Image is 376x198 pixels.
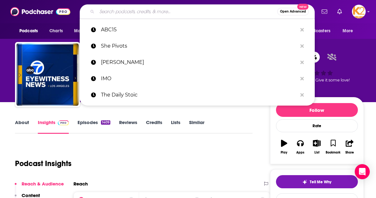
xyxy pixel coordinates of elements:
[49,27,63,35] span: Charts
[355,164,370,179] div: Open Intercom Messenger
[352,5,366,18] img: User Profile
[119,119,137,134] a: Reviews
[314,151,319,154] div: List
[297,4,308,10] span: New
[101,22,297,38] p: ABC15
[78,119,110,134] a: Episodes1409
[101,38,297,54] p: She Pivots
[352,5,366,18] span: Logged in as K2Krupp
[310,180,331,185] span: Tell Me Why
[38,119,69,134] a: InsightsPodchaser Pro
[80,54,315,70] a: [PERSON_NAME]
[296,25,339,37] button: open menu
[97,7,277,17] input: Search podcasts, credits, & more...
[80,70,315,87] a: IMO
[296,151,304,154] div: Apps
[74,27,96,35] span: Monitoring
[300,27,330,35] span: For Podcasters
[45,25,67,37] a: Charts
[338,25,361,37] button: open menu
[325,136,341,158] button: Bookmark
[345,151,354,154] div: Share
[284,78,350,82] span: Good podcast? Give it some love!
[22,181,64,187] p: Reach & Audience
[281,151,287,154] div: Play
[101,54,297,70] p: Chelsea Handler
[101,87,297,103] p: The Daily Stoic
[343,27,353,35] span: More
[276,119,358,132] div: Rate
[302,180,307,185] img: tell me why sparkle
[280,10,306,13] span: Open Advanced
[73,181,88,187] h2: Reach
[16,43,79,106] img: ABC7 Eyewitness News
[326,151,340,154] div: Bookmark
[15,25,46,37] button: open menu
[277,8,309,15] button: Open AdvancedNew
[335,6,344,17] a: Show notifications dropdown
[101,120,110,125] div: 1409
[276,175,358,188] button: tell me why sparkleTell Me Why
[189,119,204,134] a: Similar
[319,6,330,17] a: Show notifications dropdown
[80,4,315,19] div: Search podcasts, credits, & more...
[80,87,315,103] a: The Daily Stoic
[270,48,364,86] div: 54Good podcast? Give it some love!
[10,6,70,18] img: Podchaser - Follow, Share and Rate Podcasts
[146,119,162,134] a: Credits
[276,136,292,158] button: Play
[101,70,297,87] p: IMO
[19,27,38,35] span: Podcasts
[15,159,72,168] h1: Podcast Insights
[70,25,104,37] button: open menu
[80,22,315,38] a: ABC15
[308,136,325,158] button: List
[292,136,308,158] button: Apps
[15,119,29,134] a: About
[276,103,358,117] button: Follow
[15,181,64,192] button: Reach & Audience
[58,120,69,125] img: Podchaser Pro
[341,136,358,158] button: Share
[80,38,315,54] a: She Pivots
[352,5,366,18] button: Show profile menu
[171,119,180,134] a: Lists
